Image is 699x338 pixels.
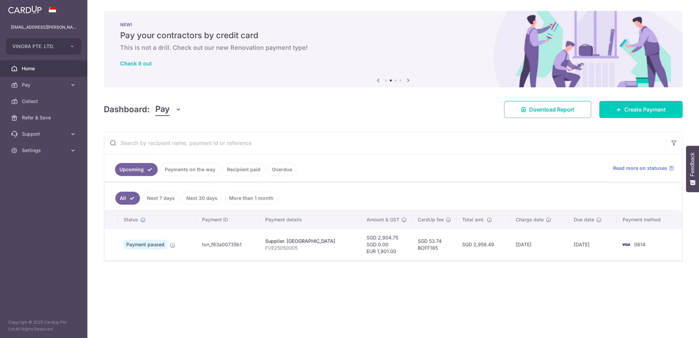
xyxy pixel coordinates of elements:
[155,103,170,116] span: Pay
[22,147,67,154] span: Settings
[124,216,138,223] span: Status
[504,101,591,118] a: Download Report
[22,114,67,121] span: Refer & Save
[457,229,511,260] td: SGD 2,958.49
[11,24,76,31] p: [EMAIL_ADDRESS][PERSON_NAME][PERSON_NAME][DOMAIN_NAME]
[22,131,67,137] span: Support
[6,38,81,55] button: VINORA PTE. LTD.
[143,192,179,205] a: Next 7 days
[120,44,666,52] h6: This is not a drill. Check out our new Renovation payment type!
[624,105,666,114] span: Create Payment
[529,105,574,114] span: Download Report
[510,229,568,260] td: [DATE]
[12,43,63,50] span: VINORA PTE. LTD.
[124,240,167,249] span: Payment paused
[265,238,355,245] div: Supplier. [GEOGRAPHIC_DATA]
[268,163,297,176] a: Overdue
[613,165,674,172] a: Read more on statuses
[197,211,260,229] th: Payment ID
[686,146,699,192] button: Feedback - Show survey
[260,211,361,229] th: Payment details
[617,211,682,229] th: Payment method
[265,245,355,251] p: FVE25050005
[568,229,617,260] td: [DATE]
[120,22,666,27] p: NEW!
[104,11,683,87] img: Renovation banner
[462,216,485,223] span: Total amt.
[22,82,67,88] span: Pay
[613,165,667,172] span: Read more on statuses
[223,163,265,176] a: Recipient paid
[619,240,633,249] img: Bank Card
[120,60,152,67] a: Check it out
[418,216,444,223] span: CardUp fee
[115,192,140,205] a: All
[197,229,260,260] td: txn_f83a00735b1
[599,101,683,118] a: Create Payment
[104,132,666,154] input: Search by recipient name, payment id or reference
[120,30,666,41] h5: Pay your contractors by credit card
[412,229,457,260] td: SGD 53.74 BOFF185
[22,65,67,72] span: Home
[104,103,150,116] h4: Dashboard:
[361,229,412,260] td: SGD 2,904.75 SGD 0.00 EUR 1,901.00
[225,192,278,205] a: More than 1 month
[574,216,594,223] span: Due date
[155,103,182,116] button: Pay
[689,152,696,176] span: Feedback
[516,216,544,223] span: Charge date
[655,318,692,335] iframe: Opens a widget where you can find more information
[22,98,67,105] span: Collect
[182,192,222,205] a: Next 30 days
[367,216,399,223] span: Amount & GST
[8,5,42,14] img: CardUp
[160,163,220,176] a: Payments on the way
[115,163,158,176] a: Upcoming
[634,241,645,247] span: 0614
